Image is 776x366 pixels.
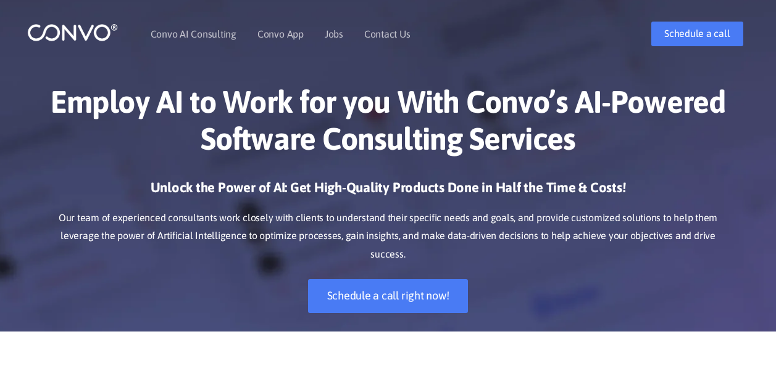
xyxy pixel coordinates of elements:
[364,29,411,39] a: Contact Us
[46,179,731,206] h3: Unlock the Power of AI: Get High-Quality Products Done in Half the Time & Costs!
[651,22,743,46] a: Schedule a call
[325,29,343,39] a: Jobs
[308,279,469,313] a: Schedule a call right now!
[46,83,731,166] h1: Employ AI to Work for you With Convo’s AI-Powered Software Consulting Services
[27,23,118,42] img: logo_1.png
[257,29,304,39] a: Convo App
[151,29,236,39] a: Convo AI Consulting
[46,209,731,264] p: Our team of experienced consultants work closely with clients to understand their specific needs ...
